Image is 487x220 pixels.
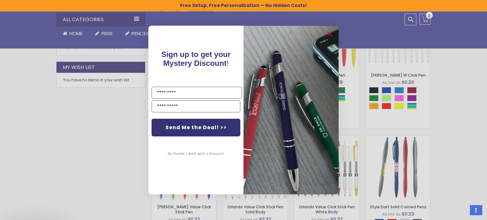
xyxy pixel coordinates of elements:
[243,26,339,194] img: pop-up-image
[152,119,240,136] button: Send Me the Deal! >>
[161,50,231,67] span: Sign up to get your Mystery Discount
[325,29,335,39] button: Close dialog
[165,146,228,162] button: No thanks, I don't want a discount.
[161,50,231,67] span: !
